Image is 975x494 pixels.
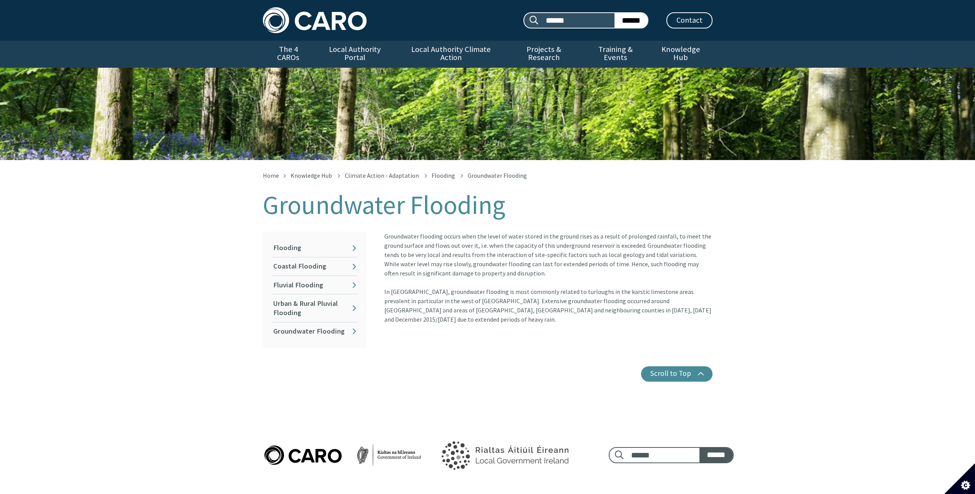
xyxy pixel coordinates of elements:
h1: Groundwater Flooding [263,191,713,219]
a: Fluvial Flooding [272,276,357,294]
img: Caro logo [263,7,367,33]
a: Flooding [272,239,357,257]
a: Local Authority Climate Action [396,41,506,68]
img: Government of Ireland logo [424,431,584,479]
a: Contact [666,12,713,28]
a: Urban & Rural Pluvial Flooding [272,294,357,322]
a: Knowledge Hub [291,172,332,179]
a: Climate Action - Adaptation [345,172,419,179]
a: Groundwater Flooding [272,322,357,340]
span: Groundwater Flooding [468,172,527,179]
button: Scroll to Top [641,366,713,382]
a: Projects & Research [506,41,582,68]
a: Home [263,172,279,179]
a: Training & Events [582,41,649,68]
div: In [GEOGRAPHIC_DATA], groundwater flooding is most commonly related to turloughs in the karstic l... [384,287,713,324]
a: Coastal Flooding [272,257,357,275]
img: Caro logo [263,444,423,466]
a: Knowledge Hub [649,41,712,68]
button: Set cookie preferences [944,463,975,494]
div: Groundwater flooding occurs when the level of water stored in the ground rises as a result of pro... [384,232,713,287]
a: Local Authority Portal [314,41,396,68]
a: The 4 CAROs [263,41,314,68]
a: Flooding [432,172,455,179]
